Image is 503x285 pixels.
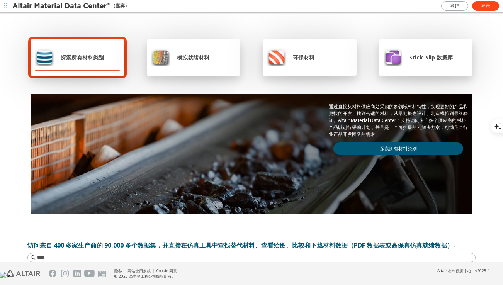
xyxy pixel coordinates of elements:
span: 模拟就绪材料 [177,54,209,61]
a: Cookie 同意 [156,268,177,273]
p: 通过直接从材料供应商处采购的多领域材料特性，实现更好的产品和更快的开发。找到合适的材料，从早期概念设计、制造模拟到最终验证。Altair Material Data Center™ 支持访问来自... [329,103,468,138]
a: 登录 [472,1,499,11]
span: Altair 材料数据中心 [437,268,471,273]
img: 模拟就绪材料 [151,48,170,66]
img: Stick-Slip 数据库 [384,48,402,66]
img: Altair Material Data Center [12,2,111,10]
span: 探索所有材料类别 [61,54,104,61]
img: 牵牛星工程 [6,270,40,277]
a: 网站使用条款 [127,268,151,273]
img: 探索所有材料类别 [35,48,54,66]
span: 环保材料 [293,54,314,61]
div: （v2025.1） [437,268,494,273]
span: Stick-Slip 数据库 [409,54,453,61]
span: 登录 [481,3,490,9]
span: 登记 [450,3,459,9]
font: （嘉宾） [111,2,129,10]
img: 环保材料 [267,48,286,66]
a: 探索所有材料类别 [333,142,463,155]
a: 隐私 [114,268,122,273]
a: 登记 [441,1,468,11]
div: 访问来自 400 多家生产商的 90,000 多个数据集，并直接在仿真工具中查找替代材料、查看绘图、比较和下载材料数据（PDF 数据表或高保真仿真就绪数据）。 [27,241,476,250]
